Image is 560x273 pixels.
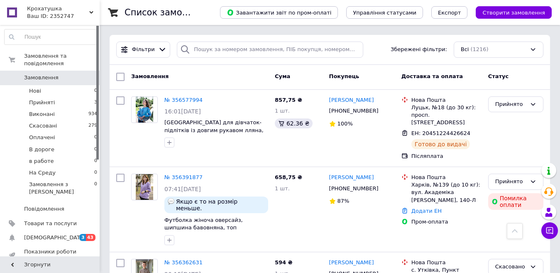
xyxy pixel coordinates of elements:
button: Експорт [431,6,468,19]
span: Замовлення [24,74,59,81]
span: Управління статусами [353,10,416,16]
a: [GEOGRAPHIC_DATA] для дівчаток-підлітків із довгим рукавом лляна, блакитна топ 140 Крохатушка одяг [164,119,267,141]
span: Крохатушка [27,5,89,12]
span: 934 [88,111,97,118]
input: Пошук за номером замовлення, ПІБ покупця, номером телефону, Email, номером накладної [177,42,363,58]
span: 594 ₴ [275,259,293,266]
span: 0 [94,134,97,141]
span: Всі [461,46,469,54]
a: [PERSON_NAME] [329,259,374,267]
span: Фільтри [132,46,155,54]
span: 16:01[DATE] [164,108,201,115]
img: Фото товару [136,97,153,123]
a: № 356577994 [164,97,203,103]
span: Виконані [29,111,55,118]
div: Харків, №139 (до 10 кг): вул. Академіка [PERSON_NAME], 140-Л [411,181,482,204]
span: 43 [86,234,95,241]
div: [PHONE_NUMBER] [328,183,380,194]
span: 857,75 ₴ [275,97,302,103]
span: 100% [337,121,353,127]
span: 0 [94,157,97,165]
a: Створити замовлення [467,9,552,15]
span: Нові [29,87,41,95]
a: Додати ЕН [411,208,442,214]
span: 658,75 ₴ [275,174,302,180]
div: 62.36 ₴ [275,118,313,128]
div: Прийнято [495,100,526,109]
span: 3 [79,234,86,241]
span: Товари та послуги [24,220,77,227]
div: Луцьк, №18 (до 30 кг): просп. [STREET_ADDRESS] [411,104,482,127]
span: В дороге [29,146,54,153]
span: На Среду [29,169,56,177]
span: Скасовані [29,122,57,130]
div: Пром-оплата [411,218,482,226]
span: Покупець [329,73,359,79]
div: Ваш ID: 2352747 [27,12,100,20]
a: № 356362631 [164,259,203,266]
a: Фото товару [131,96,158,123]
span: Створити замовлення [482,10,545,16]
span: (1216) [470,46,488,52]
span: Завантажити звіт по пром-оплаті [227,9,331,16]
div: Нова Пошта [411,96,482,104]
div: [PHONE_NUMBER] [328,106,380,116]
a: Футболка жіноча оверсайз, шипшина бавовняна, топ [164,217,243,231]
div: Скасовано [495,263,526,271]
button: Створити замовлення [476,6,552,19]
span: Доставка та оплата [401,73,463,79]
a: № 356391877 [164,174,203,180]
span: Замовлення [131,73,169,79]
span: Якщо є то на розмір меньше. [176,198,265,212]
span: 1 шт. [275,108,290,114]
div: Нова Пошта [411,259,482,266]
a: [PERSON_NAME] [329,174,374,182]
img: Фото товару [136,174,153,200]
span: 0 [94,181,97,196]
div: Прийнято [495,177,526,186]
span: Оплачені [29,134,55,141]
span: 3 [94,99,97,106]
span: [DEMOGRAPHIC_DATA] [24,234,86,241]
span: 0 [94,146,97,153]
span: Експорт [438,10,461,16]
button: Управління статусами [346,6,423,19]
span: в работе [29,157,54,165]
input: Пошук [5,30,98,44]
button: Чат з покупцем [541,222,558,239]
span: Статус [488,73,509,79]
span: 07:41[DATE] [164,186,201,192]
span: 87% [337,198,350,204]
div: Помилка оплати [488,193,543,210]
span: Прийняті [29,99,55,106]
span: Повідомлення [24,205,64,213]
span: 0 [94,169,97,177]
span: Замовлення з [PERSON_NAME] [29,181,94,196]
span: 0 [94,87,97,95]
span: ЕН: 20451224426624 [411,130,470,136]
button: Завантажити звіт по пром-оплаті [220,6,338,19]
span: Замовлення та повідомлення [24,52,100,67]
span: 279 [88,122,97,130]
div: Нова Пошта [411,174,482,181]
h1: Список замовлень [125,7,209,17]
a: Фото товару [131,174,158,200]
div: Готово до видачі [411,139,470,149]
span: Cума [275,73,290,79]
a: [PERSON_NAME] [329,96,374,104]
img: :speech_balloon: [168,198,174,205]
span: 1 шт. [275,185,290,192]
span: Показники роботи компанії [24,248,77,263]
div: Післяплата [411,152,482,160]
span: Збережені фільтри: [391,46,447,54]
